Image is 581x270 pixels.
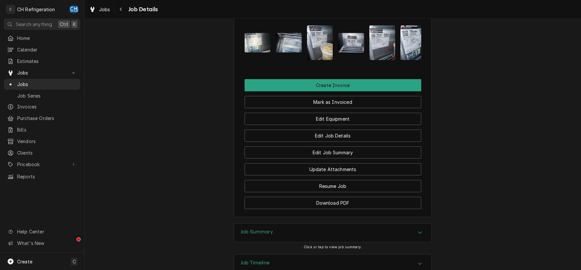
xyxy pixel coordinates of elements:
span: What's New [17,240,76,247]
button: Edit Job Summary [245,146,421,159]
img: FhZAZeSS5S2sppNWvb5p [338,33,364,52]
a: Home [4,33,80,44]
div: Accordion Header [234,224,431,242]
button: Edit Job Details [245,130,421,142]
a: Calendar [4,44,80,55]
h3: Job Timeline [241,260,270,266]
a: Invoices [4,101,80,112]
a: Vendors [4,136,80,147]
div: Chris Hiraga's Avatar [69,5,79,14]
div: Button Group Row [245,192,421,209]
a: Estimates [4,56,80,67]
span: Jobs [17,81,77,88]
div: Button Group Row [245,91,421,108]
div: CH [69,5,79,14]
a: Go to Help Center [4,226,80,237]
span: C [73,258,76,265]
span: Invoices [17,103,77,110]
a: Jobs [86,4,113,15]
a: Bills [4,124,80,135]
span: Jobs [17,69,67,76]
div: Button Group Row [245,79,421,91]
span: Search anything [16,21,52,28]
div: C [6,5,15,14]
button: Search anythingCtrlK [4,18,80,30]
a: Go to Pricebook [4,159,80,170]
span: Home [17,35,77,42]
div: CH Refrigeration [17,6,55,13]
span: Calendar [17,46,77,53]
span: Bills [17,126,77,133]
button: Download PDF [245,197,421,209]
a: Reports [4,171,80,182]
span: Attachments [245,20,421,65]
span: Help Center [17,228,76,235]
a: Go to What's New [4,238,80,249]
button: Navigate back [116,4,126,15]
div: Button Group Row [245,108,421,125]
button: Accordion Details Expand Trigger [234,224,431,242]
img: H9seGewyS5CfNI8UF8Pi [369,25,395,60]
div: Button Group [245,79,421,209]
span: Jobs [99,6,110,13]
a: Go to Jobs [4,67,80,78]
a: Jobs [4,79,80,90]
a: Job Series [4,90,80,101]
span: Job Details [126,5,158,14]
span: Create [17,259,32,264]
span: Reports [17,173,77,180]
span: Click or tap to view job summary. [304,245,362,249]
div: Attachments [245,14,421,65]
span: Clients [17,149,77,156]
span: Vendors [17,138,77,145]
span: Purchase Orders [17,115,77,122]
button: Mark as Invoiced [245,96,421,108]
a: Clients [4,147,80,158]
span: Estimates [17,58,77,65]
div: Button Group Row [245,175,421,192]
img: fPh7UGjGR7KELHd28Pei [276,33,302,52]
img: 2Ghh3tkuTu58pvr2OmJU [245,33,271,52]
span: K [73,21,76,28]
a: Purchase Orders [4,113,80,124]
span: Job Series [17,92,77,99]
img: q2FE4TRpRUikDZhBteuZ [307,25,333,60]
div: Button Group Row [245,159,421,175]
button: Edit Equipment [245,113,421,125]
span: Pricebook [17,161,67,168]
button: Create Invoice [245,79,421,91]
div: Button Group Row [245,125,421,142]
div: Button Group Row [245,142,421,159]
h3: Job Summary [241,229,273,235]
span: Ctrl [60,21,68,28]
button: Resume Job [245,180,421,192]
img: ofVlNUvROiUdv74FYHvz [400,25,427,60]
button: Update Attachments [245,163,421,175]
div: Job Summary [234,223,432,242]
